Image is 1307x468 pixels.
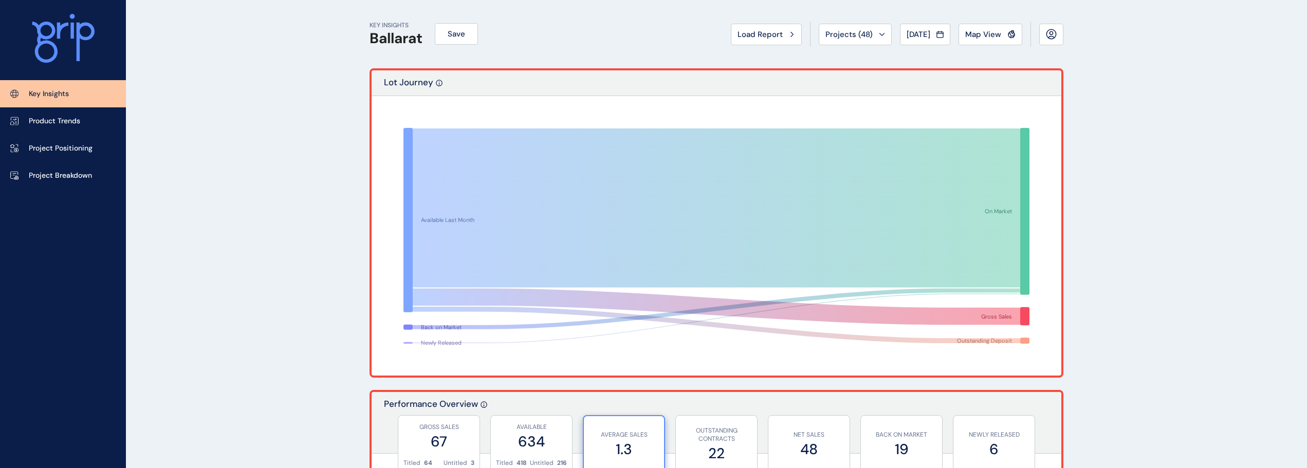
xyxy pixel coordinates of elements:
[900,24,950,45] button: [DATE]
[681,426,752,444] p: OUTSTANDING CONTRACTS
[424,459,432,467] p: 64
[496,459,513,467] p: Titled
[819,24,892,45] button: Projects (48)
[448,29,465,39] span: Save
[557,459,567,467] p: 216
[29,89,69,99] p: Key Insights
[517,459,527,467] p: 418
[959,439,1029,459] label: 6
[731,24,802,45] button: Load Report
[965,29,1001,40] span: Map View
[496,432,567,452] label: 634
[774,430,844,439] p: NET SALES
[435,23,478,45] button: Save
[403,459,420,467] p: Titled
[384,77,433,96] p: Lot Journey
[29,143,93,154] p: Project Positioning
[959,24,1022,45] button: Map View
[370,21,422,30] p: KEY INSIGHTS
[959,430,1029,439] p: NEWLY RELEASED
[384,398,478,453] p: Performance Overview
[866,430,937,439] p: BACK ON MARKET
[444,459,467,467] p: Untitled
[471,459,474,467] p: 3
[530,459,554,467] p: Untitled
[29,116,80,126] p: Product Trends
[774,439,844,459] label: 48
[403,432,474,452] label: 67
[866,439,937,459] label: 19
[681,443,752,463] label: 22
[589,430,659,439] p: AVERAGE SALES
[496,423,567,432] p: AVAILABLE
[29,171,92,181] p: Project Breakdown
[403,423,474,432] p: GROSS SALES
[738,29,783,40] span: Load Report
[907,29,930,40] span: [DATE]
[589,439,659,459] label: 1.3
[370,30,422,47] h1: Ballarat
[825,29,873,40] span: Projects ( 48 )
